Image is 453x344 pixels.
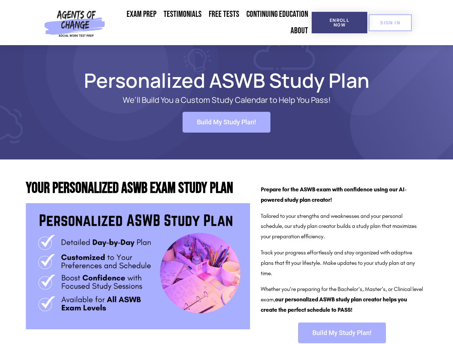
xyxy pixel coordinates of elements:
a: Continuing Education [243,6,312,23]
a: Enroll Now [312,12,367,33]
a: Build My Study Plan! [183,112,270,133]
nav: Menu [108,6,312,39]
p: We’ll Build You a Custom Study Calendar to Help You Pass! [51,96,402,105]
p: Whether you’re preparing for the Bachelor’s, Master’s, or Clinical level exam, [261,284,424,315]
a: Testimonials [160,6,205,23]
span: Build My Study Plan! [312,330,372,336]
h2: Your Personalized ASWB Exam Study Plan [26,181,250,196]
h1: Personalized ASWB Study Plan [22,72,431,89]
a: About [287,23,312,39]
a: Build My Study Plan! [298,322,386,343]
a: Exam Prep [123,6,160,23]
span: Build My Study Plan! [197,119,256,125]
a: SIGN IN [369,14,412,31]
span: Enroll Now [323,18,356,27]
p: Track your progress effortlessly and stay organized with adaptive plans that fit your lifestyle. ... [261,248,424,278]
a: Free Tests [205,6,243,23]
b: our personalized ASWB study plan creator helps you create the perfect schedule to PASS! [261,296,407,313]
p: Tailored to your strengths and weaknesses and your personal schedule, our study plan creator buil... [261,211,424,242]
strong: Prepare for the ASWB exam with confidence using our AI-powered study plan creator! [261,186,407,203]
span: SIGN IN [380,20,400,25]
